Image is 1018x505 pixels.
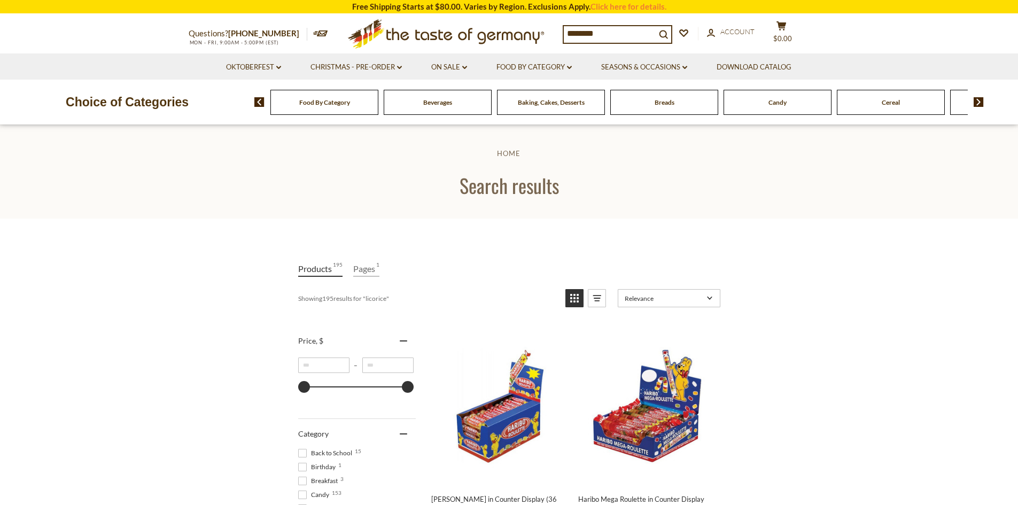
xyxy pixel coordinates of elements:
[228,28,299,38] a: [PHONE_NUMBER]
[298,448,355,458] span: Back to School
[707,26,755,38] a: Account
[189,40,279,45] span: MON - FRI, 9:00AM - 5:00PM (EST)
[376,261,379,276] span: 1
[322,294,333,302] b: 195
[773,34,792,43] span: $0.00
[298,476,341,486] span: Breakfast
[349,361,362,369] span: –
[298,462,339,472] span: Birthday
[355,448,361,454] span: 15
[298,358,349,373] input: Minimum value
[33,173,985,197] h1: Search results
[310,61,402,73] a: Christmas - PRE-ORDER
[717,61,791,73] a: Download Catalog
[333,261,343,276] span: 195
[625,294,703,302] span: Relevance
[655,98,674,106] a: Breads
[362,358,414,373] input: Maximum value
[565,289,584,307] a: View grid mode
[338,462,341,468] span: 1
[601,61,687,73] a: Seasons & Occasions
[316,336,323,345] span: , $
[254,97,265,107] img: previous arrow
[618,289,720,307] a: Sort options
[518,98,585,106] a: Baking, Cakes, Desserts
[431,61,467,73] a: On Sale
[423,98,452,106] a: Beverages
[298,289,557,307] div: Showing results for " "
[353,261,379,277] a: View Pages Tab
[299,98,350,106] a: Food By Category
[497,149,520,158] a: Home
[298,261,343,277] a: View Products Tab
[189,27,307,41] p: Questions?
[298,336,323,345] span: Price
[332,490,341,495] span: 153
[430,336,571,477] img: Haribo Roulette in Counter Display
[766,21,798,48] button: $0.00
[496,61,572,73] a: Food By Category
[298,429,329,438] span: Category
[882,98,900,106] a: Cereal
[340,476,344,481] span: 3
[226,61,281,73] a: Oktoberfest
[588,289,606,307] a: View list mode
[590,2,666,11] a: Click here for details.
[720,27,755,36] span: Account
[298,490,332,500] span: Candy
[577,336,718,477] img: Haribo Mega Roulette in Counter Display
[974,97,984,107] img: next arrow
[768,98,787,106] a: Candy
